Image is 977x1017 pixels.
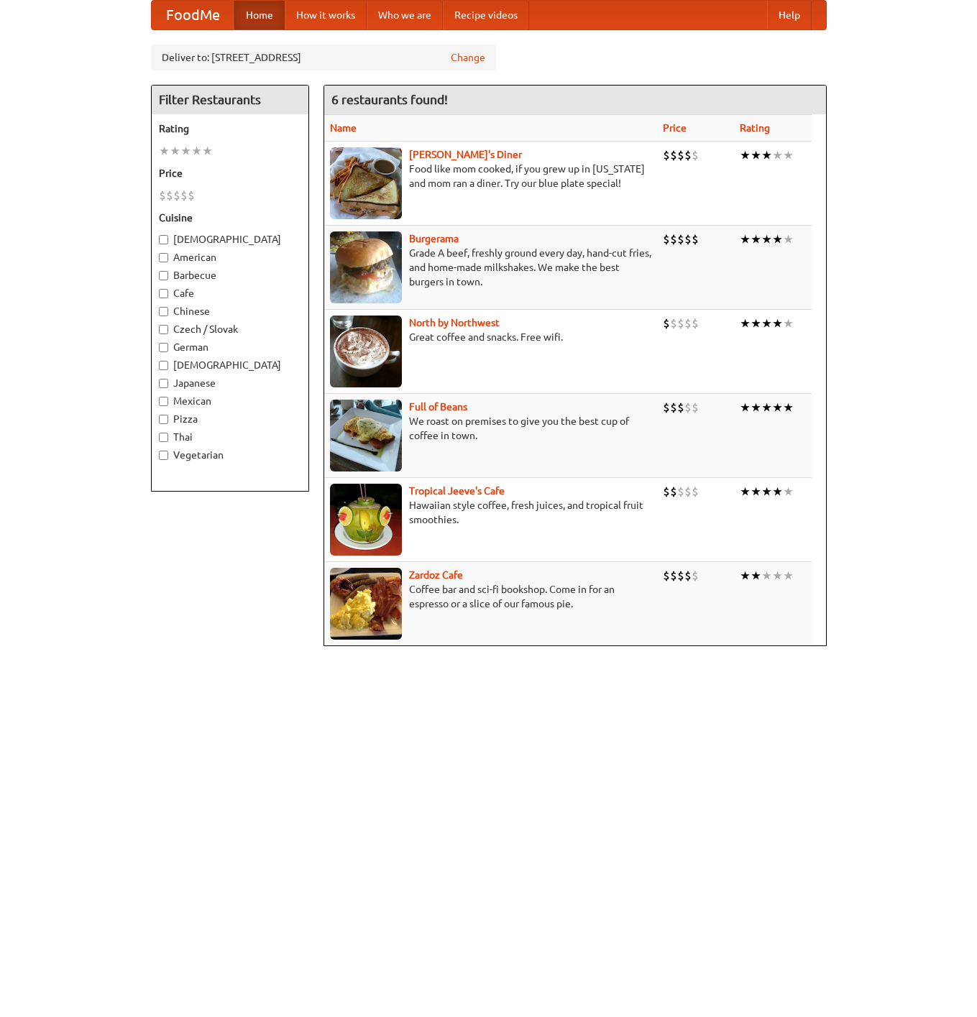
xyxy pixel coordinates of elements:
[409,317,500,328] a: North by Northwest
[159,448,301,462] label: Vegetarian
[740,122,770,134] a: Rating
[159,379,168,388] input: Japanese
[740,231,751,247] li: ★
[767,1,812,29] a: Help
[159,451,168,460] input: Vegetarian
[330,484,402,556] img: jeeves.jpg
[180,143,191,159] li: ★
[751,316,761,331] li: ★
[159,304,301,318] label: Chinese
[761,231,772,247] li: ★
[670,231,677,247] li: $
[663,316,670,331] li: $
[151,45,496,70] div: Deliver to: [STREET_ADDRESS]
[684,400,692,415] li: $
[684,484,692,500] li: $
[677,147,684,163] li: $
[330,582,651,611] p: Coffee bar and sci-fi bookshop. Come in for an espresso or a slice of our famous pie.
[330,246,651,289] p: Grade A beef, freshly ground every day, hand-cut fries, and home-made milkshakes. We make the bes...
[670,147,677,163] li: $
[330,330,651,344] p: Great coffee and snacks. Free wifi.
[772,231,783,247] li: ★
[772,484,783,500] li: ★
[159,250,301,264] label: American
[663,147,670,163] li: $
[159,232,301,247] label: [DEMOGRAPHIC_DATA]
[692,316,699,331] li: $
[330,316,402,387] img: north.jpg
[330,400,402,471] img: beans.jpg
[783,231,794,247] li: ★
[772,400,783,415] li: ★
[330,498,651,527] p: Hawaiian style coffee, fresh juices, and tropical fruit smoothies.
[684,316,692,331] li: $
[692,231,699,247] li: $
[740,568,751,584] li: ★
[677,400,684,415] li: $
[692,484,699,500] li: $
[677,568,684,584] li: $
[684,147,692,163] li: $
[670,400,677,415] li: $
[772,316,783,331] li: ★
[677,316,684,331] li: $
[684,231,692,247] li: $
[159,143,170,159] li: ★
[451,50,485,65] a: Change
[783,484,794,500] li: ★
[663,400,670,415] li: $
[692,147,699,163] li: $
[330,162,651,190] p: Food like mom cooked, if you grew up in [US_STATE] and mom ran a diner. Try our blue plate special!
[740,484,751,500] li: ★
[159,271,168,280] input: Barbecue
[409,233,459,244] a: Burgerama
[159,415,168,424] input: Pizza
[152,86,308,114] h4: Filter Restaurants
[330,231,402,303] img: burgerama.jpg
[751,400,761,415] li: ★
[409,149,522,160] a: [PERSON_NAME]'s Diner
[692,400,699,415] li: $
[409,569,463,581] a: Zardoz Cafe
[159,121,301,136] h5: Rating
[159,307,168,316] input: Chinese
[159,253,168,262] input: American
[692,568,699,584] li: $
[331,93,448,106] ng-pluralize: 6 restaurants found!
[159,430,301,444] label: Thai
[740,147,751,163] li: ★
[783,316,794,331] li: ★
[159,325,168,334] input: Czech / Slovak
[159,361,168,370] input: [DEMOGRAPHIC_DATA]
[663,568,670,584] li: $
[670,568,677,584] li: $
[751,231,761,247] li: ★
[188,188,195,203] li: $
[367,1,443,29] a: Who we are
[670,484,677,500] li: $
[783,400,794,415] li: ★
[663,484,670,500] li: $
[330,568,402,640] img: zardoz.jpg
[751,484,761,500] li: ★
[159,235,168,244] input: [DEMOGRAPHIC_DATA]
[783,568,794,584] li: ★
[159,358,301,372] label: [DEMOGRAPHIC_DATA]
[159,322,301,336] label: Czech / Slovak
[684,568,692,584] li: $
[166,188,173,203] li: $
[159,412,301,426] label: Pizza
[234,1,285,29] a: Home
[677,484,684,500] li: $
[170,143,180,159] li: ★
[409,401,467,413] a: Full of Beans
[159,340,301,354] label: German
[677,231,684,247] li: $
[180,188,188,203] li: $
[783,147,794,163] li: ★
